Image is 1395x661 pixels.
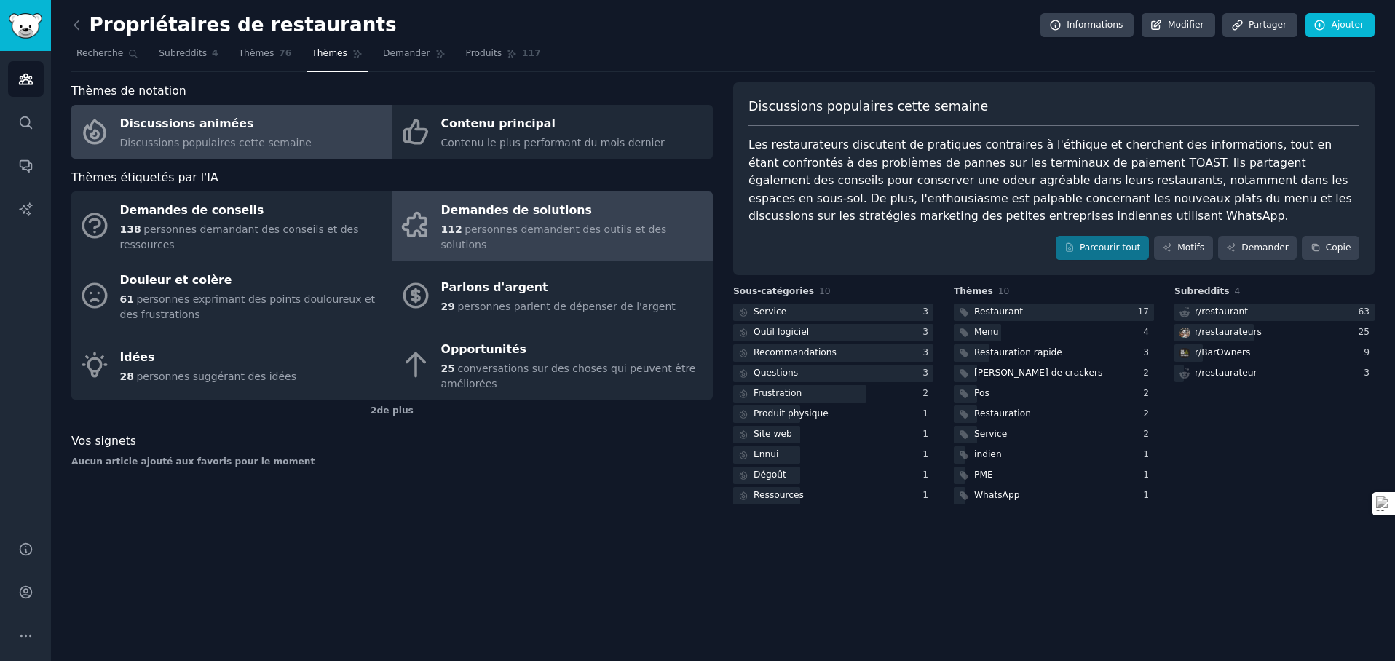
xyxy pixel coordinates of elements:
[754,470,786,480] font: Dégoût
[136,371,296,382] font: personnes suggérant des idées
[754,388,802,398] font: Frustration
[441,301,455,312] font: 29
[1195,327,1201,337] font: r/
[754,347,837,357] font: Recommandations
[120,223,141,235] font: 138
[974,449,1002,459] font: indien
[307,42,368,72] a: Thèmes
[974,408,1031,419] font: Restauration
[922,449,928,459] font: 1
[120,371,134,382] font: 28
[754,490,804,500] font: Ressources
[922,408,928,419] font: 1
[954,286,993,296] font: Thèmes
[1174,365,1375,383] a: r/restaurateur3
[748,138,1356,223] font: Les restaurateurs discutent de pratiques contraires à l'éthique et cherchent des informations, to...
[954,344,1154,363] a: Restauration rapide3
[457,301,675,312] font: personnes parlent de dépenser de l'argent
[819,286,831,296] font: 10
[1241,242,1289,253] font: Demander
[733,286,814,296] font: Sous-catégories
[754,368,798,378] font: Questions
[120,273,232,287] font: Douleur et colère
[1137,306,1149,317] font: 17
[954,426,1154,444] a: Service2
[1143,470,1149,480] font: 1
[71,434,136,448] font: Vos signets
[212,48,218,58] font: 4
[954,446,1154,464] a: indien1
[120,350,155,364] font: Idées
[733,446,933,464] a: Ennui1
[1174,344,1375,363] a: Propriétaires de barr/BarOwners9
[1056,236,1148,261] a: Parcourir tout
[1143,368,1149,378] font: 2
[1040,13,1134,38] a: Informations
[1195,306,1201,317] font: r/
[733,385,933,403] a: Frustration2
[120,293,134,305] font: 61
[733,467,933,485] a: Dégoût1
[9,13,42,39] img: Logo de GummySearch
[922,429,928,439] font: 1
[998,286,1010,296] font: 10
[120,137,312,149] font: Discussions populaires cette semaine
[954,467,1154,485] a: PME1
[1179,328,1190,338] img: restaurateurs
[1174,324,1375,342] a: restaurateursr/restaurateurs25
[1358,306,1370,317] font: 63
[922,306,928,317] font: 3
[974,490,1020,500] font: WhatsApp
[754,449,778,459] font: Ennui
[461,42,546,72] a: Produits117
[733,304,933,322] a: Service3
[1177,242,1204,253] font: Motifs
[1358,327,1370,337] font: 25
[441,280,548,294] font: Parlons d'argent
[378,42,451,72] a: Demander
[754,408,829,419] font: Produit physique
[1195,368,1201,378] font: r/
[1249,20,1287,30] font: Partager
[441,363,696,389] font: conversations sur des choses qui peuvent être améliorées
[239,48,274,58] font: Thèmes
[754,327,809,337] font: Outil logiciel
[1326,242,1351,253] font: Copie
[1201,306,1248,317] font: restaurant
[733,344,933,363] a: Recommandations3
[377,405,414,416] font: de plus
[71,191,392,261] a: Demandes de conseils138personnes demandant des conseils et des ressources
[71,105,392,159] a: Discussions animéesDiscussions populaires cette semaine
[922,388,928,398] font: 2
[922,347,928,357] font: 3
[954,365,1154,383] a: [PERSON_NAME] de crackers2
[1302,236,1359,261] button: Copie
[1143,429,1149,439] font: 2
[922,368,928,378] font: 3
[120,223,359,250] font: personnes demandant des conseils et des ressources
[234,42,297,72] a: Thèmes76
[1154,236,1213,261] a: Motifs
[441,116,556,130] font: Contenu principal
[71,42,143,72] a: Recherche
[922,470,928,480] font: 1
[392,261,713,330] a: Parlons d'argent29personnes parlent de dépenser de l'argent
[1218,236,1297,261] a: Demander
[1142,13,1215,38] a: Modifier
[754,429,792,439] font: Site web
[522,48,541,58] font: 117
[383,48,430,58] font: Demander
[922,490,928,500] font: 1
[392,105,713,159] a: Contenu principalContenu le plus performant du mois dernier
[974,347,1062,357] font: Restauration rapide
[1143,408,1149,419] font: 2
[71,330,392,400] a: Idées28personnes suggérant des idées
[1174,286,1230,296] font: Subreddits
[748,99,988,114] font: Discussions populaires cette semaine
[954,405,1154,424] a: Restauration2
[441,223,667,250] font: personnes demandent des outils et des solutions
[954,487,1154,505] a: WhatsApp1
[1235,286,1241,296] font: 4
[1179,348,1190,358] img: Propriétaires de bar
[159,48,207,58] font: Subreddits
